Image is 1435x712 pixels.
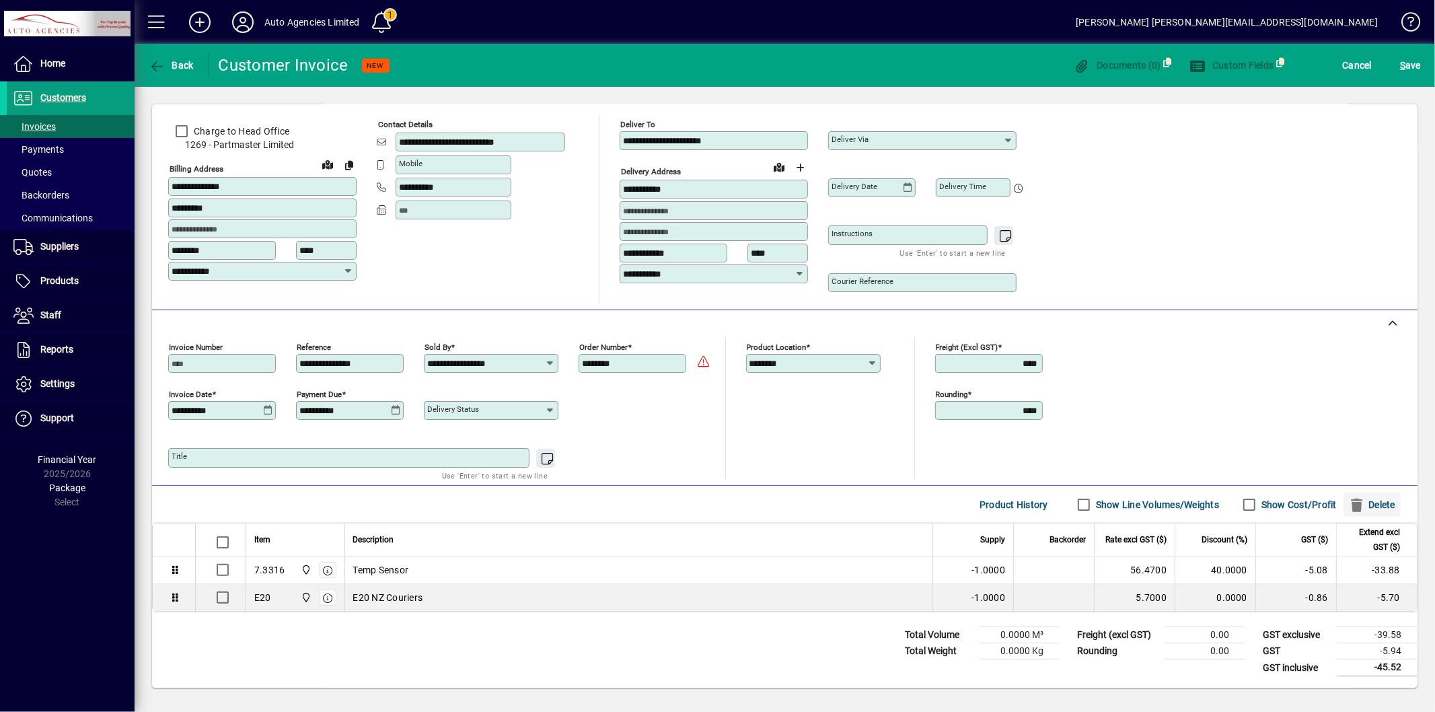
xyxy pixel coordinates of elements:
[13,213,93,223] span: Communications
[264,11,360,33] div: Auto Agencies Limited
[974,493,1054,517] button: Product History
[425,343,451,352] mat-label: Sold by
[135,53,209,77] app-page-header-button: Back
[13,190,69,201] span: Backorders
[40,378,75,389] span: Settings
[191,124,289,138] label: Charge to Head Office
[38,454,97,465] span: Financial Year
[7,161,135,184] a: Quotes
[399,159,422,168] mat-label: Mobile
[40,58,65,69] span: Home
[149,60,194,71] span: Back
[898,627,979,643] td: Total Volume
[832,229,873,238] mat-label: Instructions
[178,10,221,34] button: Add
[1339,53,1376,77] button: Cancel
[254,591,271,604] div: E20
[898,643,979,660] td: Total Weight
[353,591,423,604] span: E20 NZ Couriers
[939,182,986,191] mat-label: Delivery time
[1186,53,1278,77] button: Custom Fields
[40,92,86,103] span: Customers
[1050,532,1086,547] span: Backorder
[1400,60,1405,71] span: S
[1202,532,1247,547] span: Discount (%)
[7,299,135,332] a: Staff
[40,310,61,320] span: Staff
[832,277,893,286] mat-label: Courier Reference
[1259,498,1337,511] label: Show Cost/Profit
[297,563,313,577] span: Rangiora
[254,532,270,547] span: Item
[747,343,807,352] mat-label: Product location
[353,532,394,547] span: Description
[40,413,74,423] span: Support
[7,207,135,229] a: Communications
[13,121,56,132] span: Invoices
[936,390,968,399] mat-label: Rounding
[832,135,869,144] mat-label: Deliver via
[1337,627,1418,643] td: -39.58
[1337,660,1418,676] td: -45.52
[7,367,135,401] a: Settings
[7,230,135,264] a: Suppliers
[620,120,655,129] mat-label: Deliver To
[367,61,384,70] span: NEW
[297,390,342,399] mat-label: Payment due
[7,264,135,298] a: Products
[1336,584,1417,611] td: -5.70
[936,343,998,352] mat-label: Freight (excl GST)
[297,590,313,605] span: Rangiora
[971,591,1005,604] span: -1.0000
[172,452,187,461] mat-label: Title
[579,343,628,352] mat-label: Order number
[353,563,409,577] span: Temp Sensor
[7,47,135,81] a: Home
[13,167,52,178] span: Quotes
[1256,643,1337,660] td: GST
[169,343,223,352] mat-label: Invoice number
[980,494,1048,515] span: Product History
[1076,11,1378,33] div: [PERSON_NAME] [PERSON_NAME][EMAIL_ADDRESS][DOMAIN_NAME]
[1349,494,1395,515] span: Delete
[1301,532,1328,547] span: GST ($)
[979,627,1060,643] td: 0.0000 M³
[1397,53,1424,77] button: Save
[1255,557,1336,584] td: -5.08
[1337,643,1418,660] td: -5.94
[1103,563,1167,577] div: 56.4700
[1070,643,1165,660] td: Rounding
[1165,627,1245,643] td: 0.00
[971,563,1005,577] span: -1.0000
[338,154,360,176] button: Copy to Delivery address
[7,333,135,367] a: Reports
[1256,627,1337,643] td: GST exclusive
[1256,660,1337,676] td: GST inclusive
[1093,498,1219,511] label: Show Line Volumes/Weights
[1074,60,1161,71] span: Documents (0)
[979,643,1060,660] td: 0.0000 Kg
[168,138,357,152] span: 1269 - Partmaster Limited
[40,275,79,286] span: Products
[297,343,331,352] mat-label: Reference
[1103,591,1167,604] div: 5.7000
[832,182,877,191] mat-label: Delivery date
[790,157,811,178] button: Choose address
[1070,53,1165,77] button: Documents (0)
[221,10,264,34] button: Profile
[7,184,135,207] a: Backorders
[1344,493,1401,517] button: Delete
[1343,55,1372,76] span: Cancel
[317,153,338,175] a: View on map
[1336,557,1417,584] td: -33.88
[7,402,135,435] a: Support
[254,563,285,577] div: 7.3316
[900,245,1006,260] mat-hint: Use 'Enter' to start a new line
[7,115,135,138] a: Invoices
[427,404,479,414] mat-label: Delivery status
[13,144,64,155] span: Payments
[1175,557,1255,584] td: 40.0000
[1345,525,1400,555] span: Extend excl GST ($)
[1165,643,1245,660] td: 0.00
[1391,3,1418,46] a: Knowledge Base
